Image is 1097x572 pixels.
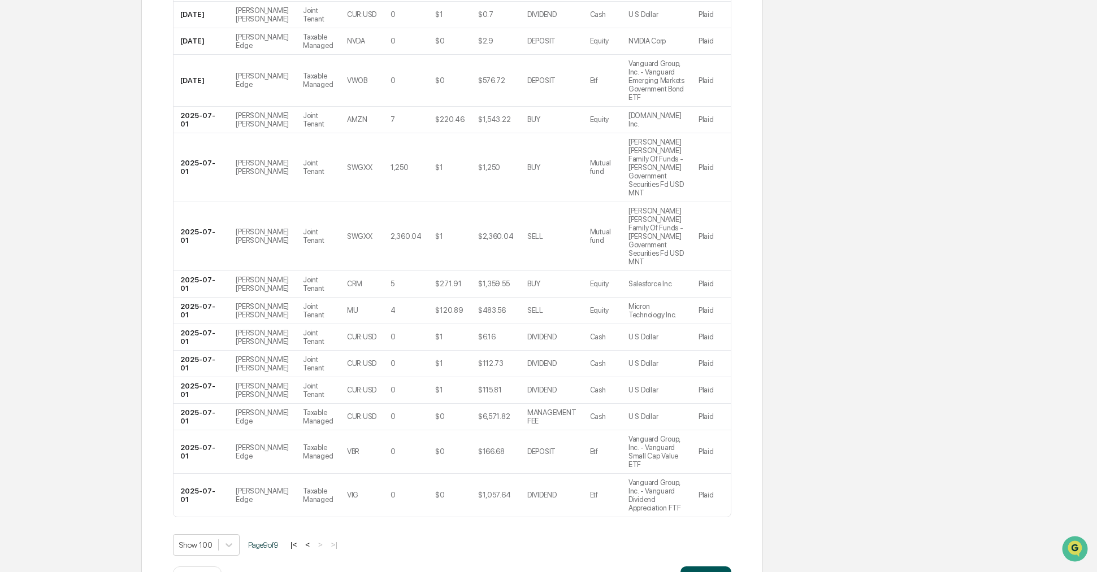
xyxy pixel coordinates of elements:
td: 2025-07-01 [174,202,229,271]
div: VBR [347,447,359,456]
span: Attestations [93,142,140,154]
div: Vanguard Group, Inc. - Vanguard Small Cap Value ETF [628,435,685,469]
a: 🗄️Attestations [77,138,145,158]
td: Plaid [692,377,731,404]
div: $1,359.55 [478,280,510,288]
div: VWOB [347,76,367,85]
div: Cash [590,333,606,341]
div: $0.7 [478,10,493,19]
div: [PERSON_NAME] [PERSON_NAME] [236,355,289,372]
div: $0 [435,447,444,456]
td: Plaid [692,474,731,517]
td: Taxable Managed [296,28,340,55]
td: Taxable Managed [296,430,340,474]
div: 2,360.04 [391,232,422,241]
div: DIVIDEND [527,10,557,19]
td: Plaid [692,133,731,202]
div: [PERSON_NAME] Edge [236,33,289,50]
div: [PERSON_NAME] [PERSON_NAME] Family Of Funds - [PERSON_NAME] Government Securities Fd USD MNT [628,138,685,197]
div: SWGXX [347,232,372,241]
div: $1,057.64 [478,491,511,499]
div: Equity [590,37,609,45]
div: SWGXX [347,163,372,172]
div: 0 [391,10,396,19]
div: NVIDIA Corp [628,37,666,45]
td: 2025-07-01 [174,377,229,404]
div: Cash [590,10,606,19]
td: 2025-07-01 [174,404,229,430]
div: DIVIDEND [527,386,557,394]
div: MANAGEMENT FEE [527,408,576,425]
div: $0 [435,412,444,421]
div: DIVIDEND [527,333,557,341]
td: [DATE] [174,2,229,28]
div: DEPOSIT [527,37,556,45]
div: $166.68 [478,447,505,456]
td: Plaid [692,271,731,298]
div: [PERSON_NAME] Edge [236,487,289,504]
td: Joint Tenant [296,377,340,404]
td: 2025-07-01 [174,133,229,202]
td: Plaid [692,28,731,55]
div: Etf [590,447,598,456]
div: Cash [590,359,606,368]
div: $1,543.22 [478,115,511,124]
div: $1 [435,333,443,341]
div: SELL [527,232,543,241]
div: BUY [527,115,540,124]
div: Etf [590,491,598,499]
div: CRM [347,280,362,288]
div: $1 [435,163,443,172]
a: Powered byPylon [80,191,137,200]
td: 2025-07-01 [174,298,229,324]
td: [DATE] [174,28,229,55]
div: $271.91 [435,280,461,288]
div: U S Dollar [628,386,658,394]
div: [PERSON_NAME] [PERSON_NAME] Family Of Funds - [PERSON_NAME] Government Securities Fd USD MNT [628,207,685,266]
div: $2.9 [478,37,493,45]
div: CUR:USD [347,359,376,368]
div: 1,250 [391,163,409,172]
td: Plaid [692,202,731,271]
div: [PERSON_NAME] [PERSON_NAME] [236,159,289,176]
div: 0 [391,412,396,421]
div: $1 [435,386,443,394]
div: Mutual fund [590,159,615,176]
td: Taxable Managed [296,55,340,107]
div: Equity [590,306,609,315]
div: [PERSON_NAME] [PERSON_NAME] [236,382,289,399]
td: 2025-07-01 [174,351,229,377]
div: Equity [590,280,609,288]
div: Cash [590,386,606,394]
div: $0 [435,491,444,499]
div: $1 [435,232,443,241]
div: CUR:USD [347,10,376,19]
td: [DATE] [174,55,229,107]
span: Page 9 of 9 [248,540,279,549]
div: 🔎 [11,165,20,174]
button: Start new chat [192,90,206,103]
div: [PERSON_NAME] Edge [236,443,289,460]
td: 2025-07-01 [174,430,229,474]
div: $120.89 [435,306,463,315]
div: $576.72 [478,76,505,85]
div: $0 [435,37,444,45]
div: 🖐️ [11,143,20,152]
div: AMZN [347,115,367,124]
div: [PERSON_NAME] [PERSON_NAME] [236,6,289,23]
div: Cash [590,412,606,421]
div: Mutual fund [590,228,615,244]
div: [PERSON_NAME] Edge [236,72,289,89]
button: < [302,540,313,549]
div: 7 [391,115,395,124]
div: $0 [435,76,444,85]
div: U S Dollar [628,359,658,368]
span: Pylon [112,191,137,200]
div: U S Dollar [628,10,658,19]
td: Joint Tenant [296,271,340,298]
div: $1,250 [478,163,500,172]
div: $1 [435,359,443,368]
div: 0 [391,333,396,341]
td: 2025-07-01 [174,107,229,133]
td: Taxable Managed [296,404,340,430]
